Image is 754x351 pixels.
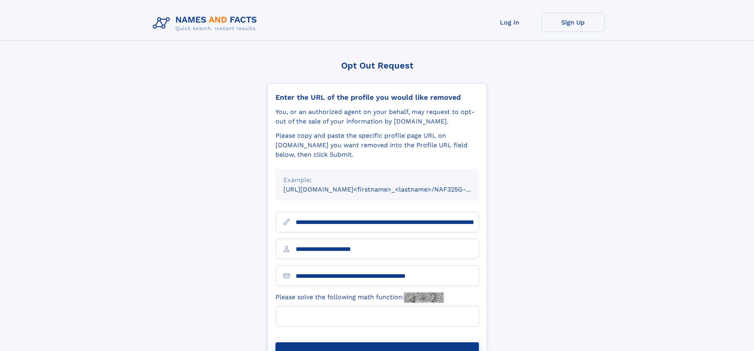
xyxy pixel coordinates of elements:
small: [URL][DOMAIN_NAME]<firstname>_<lastname>/NAF325G-xxxxxxxx [283,186,494,193]
img: Logo Names and Facts [150,13,264,34]
div: Opt Out Request [267,61,487,70]
div: You, or an authorized agent on your behalf, may request to opt-out of the sale of your informatio... [275,107,479,126]
a: Sign Up [541,13,605,32]
div: Enter the URL of the profile you would like removed [275,93,479,102]
label: Please solve the following math function: [275,292,444,303]
div: Example: [283,175,471,185]
a: Log In [478,13,541,32]
div: Please copy and paste the specific profile page URL on [DOMAIN_NAME] you want removed into the Pr... [275,131,479,159]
